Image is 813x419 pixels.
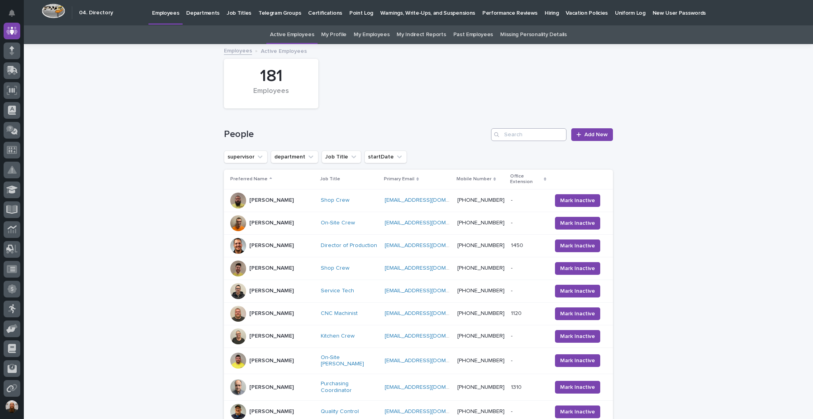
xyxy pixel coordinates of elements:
img: Workspace Logo [42,4,65,18]
p: [PERSON_NAME] [249,288,294,294]
tr: [PERSON_NAME]Service Tech [EMAIL_ADDRESS][DOMAIN_NAME] [PHONE_NUMBER]-- Mark Inactive [224,280,613,302]
button: startDate [364,151,407,163]
a: Purchasing Coordinator [321,380,378,394]
p: Mobile Number [457,175,491,183]
span: Mark Inactive [560,408,595,416]
a: On-Site Crew [321,220,355,226]
button: Mark Inactive [555,381,600,394]
h1: People [224,129,488,140]
input: Search [491,128,566,141]
a: [EMAIL_ADDRESS][DOMAIN_NAME] [385,384,474,390]
p: 1310 [511,382,523,391]
span: Mark Inactive [560,197,595,205]
button: supervisor [224,151,268,163]
span: Mark Inactive [560,287,595,295]
button: Mark Inactive [555,262,600,275]
h2: 04. Directory [79,10,113,16]
tr: [PERSON_NAME]Director of Production [EMAIL_ADDRESS][DOMAIN_NAME] [PHONE_NUMBER]14501450 Mark Inac... [224,234,613,257]
tr: [PERSON_NAME]Kitchen Crew [EMAIL_ADDRESS][DOMAIN_NAME] [PHONE_NUMBER]-- Mark Inactive [224,325,613,348]
div: Employees [237,87,305,104]
a: On-Site [PERSON_NAME] [321,354,378,368]
button: Mark Inactive [555,217,600,230]
a: CNC Machinist [321,310,358,317]
p: - [511,218,514,226]
button: Job Title [322,151,361,163]
span: Mark Inactive [560,265,595,272]
a: [PHONE_NUMBER] [457,220,505,226]
span: Mark Inactive [560,219,595,227]
a: [EMAIL_ADDRESS][DOMAIN_NAME] [385,358,474,363]
a: Past Employees [453,25,493,44]
p: [PERSON_NAME] [249,357,294,364]
p: [PERSON_NAME] [249,265,294,272]
a: [PHONE_NUMBER] [457,311,505,316]
p: - [511,263,514,272]
span: Mark Inactive [560,383,595,391]
button: Mark Inactive [555,307,600,320]
tr: [PERSON_NAME]Purchasing Coordinator [EMAIL_ADDRESS][DOMAIN_NAME] [PHONE_NUMBER]13101310 Mark Inac... [224,374,613,401]
button: users-avatar [4,398,20,415]
button: Notifications [4,5,20,21]
p: Office Extension [510,172,542,187]
tr: [PERSON_NAME]CNC Machinist [EMAIL_ADDRESS][DOMAIN_NAME] [PHONE_NUMBER]11201120 Mark Inactive [224,302,613,325]
a: [EMAIL_ADDRESS][DOMAIN_NAME] [385,311,474,316]
p: - [511,286,514,294]
button: Mark Inactive [555,354,600,367]
button: Mark Inactive [555,405,600,418]
a: Active Employees [270,25,314,44]
a: Missing Personality Details [500,25,567,44]
a: Employees [224,46,252,55]
div: 181 [237,66,305,86]
a: [PHONE_NUMBER] [457,358,505,363]
a: [PHONE_NUMBER] [457,197,505,203]
p: [PERSON_NAME] [249,408,294,415]
button: department [271,151,318,163]
tr: [PERSON_NAME]On-Site Crew [EMAIL_ADDRESS][DOMAIN_NAME] [PHONE_NUMBER]-- Mark Inactive [224,212,613,234]
tr: [PERSON_NAME]On-Site [PERSON_NAME] [EMAIL_ADDRESS][DOMAIN_NAME] [PHONE_NUMBER]-- Mark Inactive [224,348,613,374]
p: Active Employees [261,46,307,55]
a: [PHONE_NUMBER] [457,288,505,293]
p: - [511,331,514,340]
button: Mark Inactive [555,285,600,297]
button: Mark Inactive [555,330,600,343]
p: 1120 [511,309,523,317]
a: Shop Crew [321,265,349,272]
a: [EMAIL_ADDRESS][DOMAIN_NAME] [385,288,474,293]
a: Kitchen Crew [321,333,354,340]
p: Job Title [320,175,340,183]
a: [PHONE_NUMBER] [457,243,505,248]
p: - [511,356,514,364]
a: Add New [571,128,613,141]
div: Notifications [10,10,20,22]
span: Mark Inactive [560,357,595,365]
p: - [511,407,514,415]
a: [EMAIL_ADDRESS][DOMAIN_NAME] [385,333,474,339]
a: My Profile [321,25,347,44]
a: Service Tech [321,288,354,294]
p: [PERSON_NAME] [249,310,294,317]
tr: [PERSON_NAME]Shop Crew [EMAIL_ADDRESS][DOMAIN_NAME] [PHONE_NUMBER]-- Mark Inactive [224,189,613,212]
p: Primary Email [384,175,414,183]
a: Director of Production [321,242,377,249]
span: Mark Inactive [560,332,595,340]
a: [EMAIL_ADDRESS][DOMAIN_NAME] [385,197,474,203]
a: Quality Control [321,408,359,415]
a: [EMAIL_ADDRESS][DOMAIN_NAME] [385,409,474,414]
p: [PERSON_NAME] [249,220,294,226]
a: [PHONE_NUMBER] [457,409,505,414]
p: [PERSON_NAME] [249,242,294,249]
button: Mark Inactive [555,194,600,207]
a: [EMAIL_ADDRESS][DOMAIN_NAME] [385,265,474,271]
p: [PERSON_NAME] [249,333,294,340]
p: [PERSON_NAME] [249,197,294,204]
p: Preferred Name [230,175,268,183]
a: My Employees [354,25,389,44]
a: [EMAIL_ADDRESS][DOMAIN_NAME] [385,220,474,226]
a: [PHONE_NUMBER] [457,384,505,390]
p: [PERSON_NAME] [249,384,294,391]
a: [PHONE_NUMBER] [457,333,505,339]
a: My Indirect Reports [397,25,446,44]
p: 1450 [511,241,525,249]
span: Add New [584,132,608,137]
